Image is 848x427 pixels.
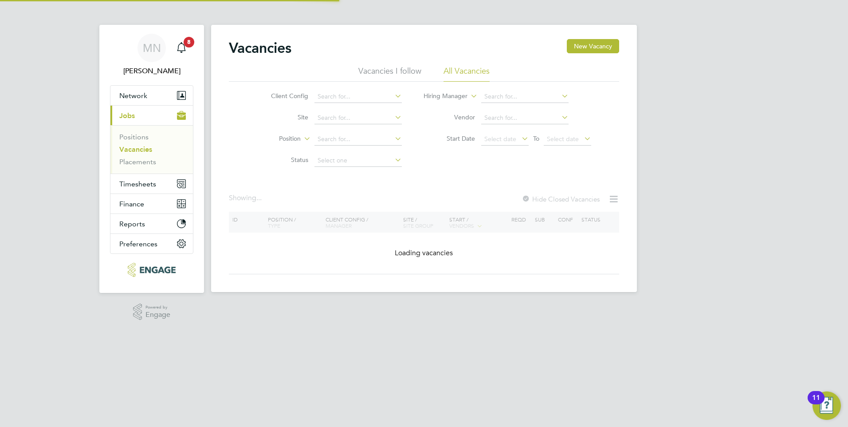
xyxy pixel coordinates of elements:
div: Jobs [110,125,193,174]
span: Timesheets [119,180,156,188]
button: Network [110,86,193,105]
div: 11 [812,398,820,409]
li: All Vacancies [444,66,490,82]
a: MN[PERSON_NAME] [110,34,193,76]
input: Search for... [481,112,569,124]
a: Powered byEngage [133,304,171,320]
label: Position [250,134,301,143]
input: Select one [314,154,402,167]
a: Positions [119,133,149,141]
nav: Main navigation [99,25,204,293]
span: Powered by [145,304,170,311]
span: Mark Needham [110,66,193,76]
span: 8 [184,37,194,47]
span: Finance [119,200,144,208]
h2: Vacancies [229,39,291,57]
button: Reports [110,214,193,233]
span: ... [256,194,262,202]
label: Site [257,113,308,121]
button: Timesheets [110,174,193,194]
a: Placements [119,158,156,166]
span: Engage [145,311,170,319]
label: Start Date [424,134,475,142]
div: Showing [229,194,263,203]
label: Status [257,156,308,164]
button: Open Resource Center, 11 new notifications [813,391,841,420]
span: MN [143,42,161,54]
span: To [530,133,542,144]
img: henry-blue-logo-retina.png [128,263,175,277]
button: Jobs [110,106,193,125]
span: Preferences [119,240,157,248]
span: Jobs [119,111,135,120]
span: Select date [484,135,516,143]
button: Preferences [110,234,193,253]
label: Vendor [424,113,475,121]
span: Network [119,91,147,100]
label: Client Config [257,92,308,100]
a: 8 [173,34,190,62]
li: Vacancies I follow [358,66,421,82]
a: Go to home page [110,263,193,277]
label: Hide Closed Vacancies [522,195,600,203]
span: Reports [119,220,145,228]
span: Select date [547,135,579,143]
a: Vacancies [119,145,152,154]
button: Finance [110,194,193,213]
input: Search for... [314,133,402,146]
input: Search for... [314,91,402,103]
input: Search for... [314,112,402,124]
input: Search for... [481,91,569,103]
label: Hiring Manager [416,92,467,101]
button: New Vacancy [567,39,619,53]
